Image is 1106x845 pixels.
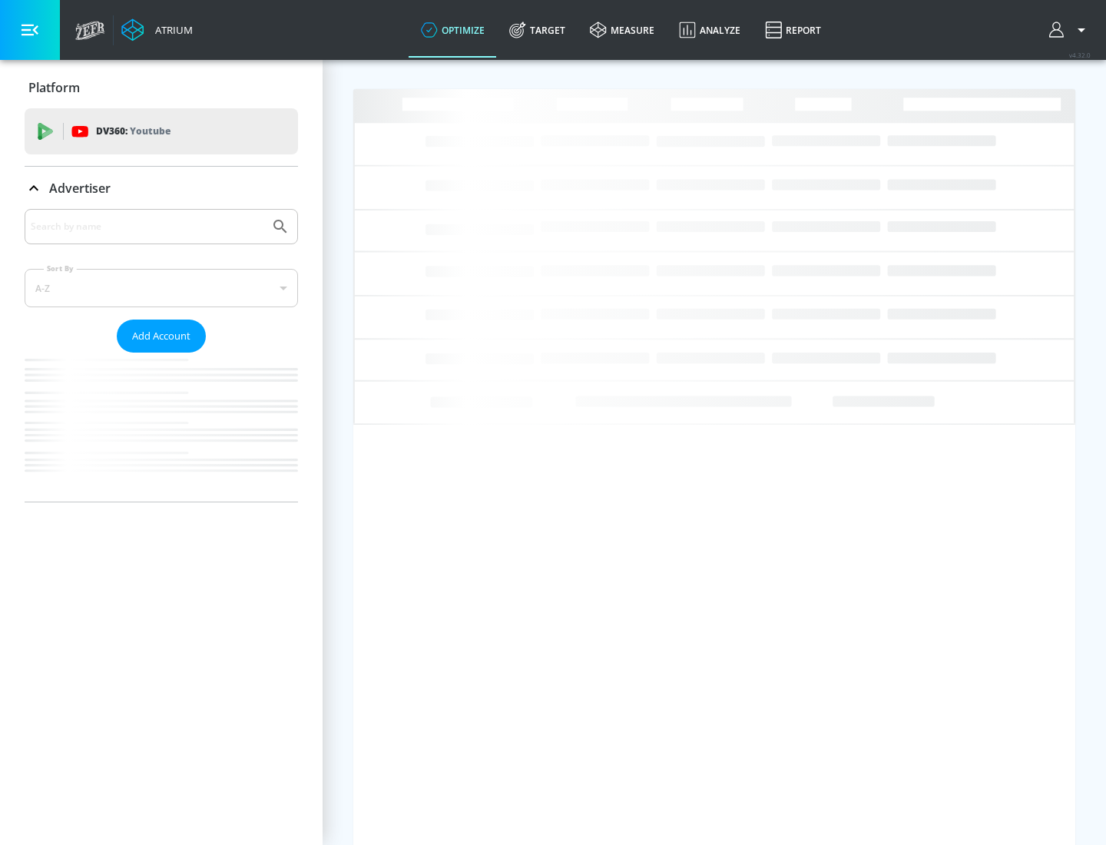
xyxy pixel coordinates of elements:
p: Advertiser [49,180,111,197]
a: optimize [409,2,497,58]
nav: list of Advertiser [25,353,298,502]
input: Search by name [31,217,263,237]
div: DV360: Youtube [25,108,298,154]
span: v 4.32.0 [1069,51,1091,59]
div: A-Z [25,269,298,307]
label: Sort By [44,263,77,273]
p: DV360: [96,123,171,140]
div: Advertiser [25,209,298,502]
div: Platform [25,66,298,109]
a: Report [753,2,833,58]
a: Target [497,2,578,58]
div: Advertiser [25,167,298,210]
div: Atrium [149,23,193,37]
button: Add Account [117,320,206,353]
p: Platform [28,79,80,96]
a: Atrium [121,18,193,41]
a: Analyze [667,2,753,58]
a: measure [578,2,667,58]
p: Youtube [130,123,171,139]
span: Add Account [132,327,190,345]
